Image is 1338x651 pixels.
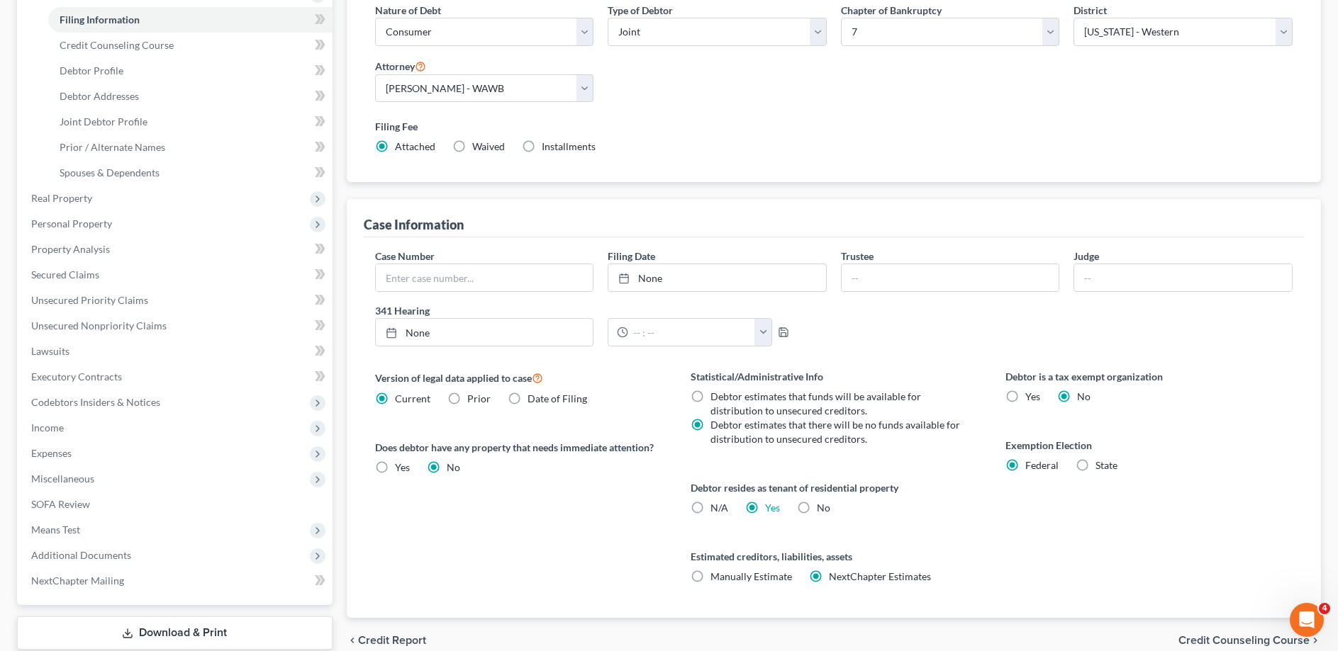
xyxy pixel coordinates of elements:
span: Yes [1025,390,1040,402]
span: Yes [395,461,410,473]
span: Additional Documents [31,549,131,561]
span: Codebtors Insiders & Notices [31,396,160,408]
label: Debtor resides as tenant of residential property [691,480,978,495]
a: Debtor Profile [48,58,333,84]
label: Filing Fee [375,119,1293,134]
a: None [376,319,593,346]
a: Filing Information [48,7,333,33]
label: Filing Date [608,249,655,264]
span: Filing Information [60,13,140,26]
span: Prior [467,392,491,404]
span: Credit Report [358,635,426,646]
span: 4 [1319,603,1330,614]
a: Prior / Alternate Names [48,135,333,160]
button: Credit Counseling Course chevron_right [1178,635,1321,646]
span: Real Property [31,192,92,204]
label: Type of Debtor [608,3,673,18]
span: No [1077,390,1091,402]
label: 341 Hearing [368,303,834,318]
label: Nature of Debt [375,3,441,18]
a: Secured Claims [20,262,333,288]
span: Prior / Alternate Names [60,141,165,153]
a: Unsecured Priority Claims [20,288,333,313]
span: Secured Claims [31,268,99,281]
span: No [447,461,460,473]
label: Case Number [375,249,435,264]
label: Exemption Election [1005,438,1293,453]
label: Estimated creditors, liabilities, assets [691,549,978,564]
a: Credit Counseling Course [48,33,333,58]
a: Property Analysis [20,237,333,262]
label: Attorney [375,57,426,74]
span: State [1096,459,1117,471]
label: Version of legal data applied to case [375,369,662,386]
span: NextChapter Mailing [31,574,124,587]
span: Date of Filing [528,392,587,404]
a: Debtor Addresses [48,84,333,109]
span: Installments [542,140,596,152]
span: Personal Property [31,217,112,230]
label: Chapter of Bankruptcy [841,3,942,18]
span: Attached [395,140,435,152]
span: Executory Contracts [31,370,122,383]
span: Income [31,421,64,434]
span: Spouses & Dependents [60,166,160,179]
a: Lawsuits [20,339,333,364]
span: Debtor estimates that there will be no funds available for distribution to unsecured creditors. [710,419,960,445]
span: N/A [710,502,728,514]
span: Property Analysis [31,243,110,255]
span: Debtor Profile [60,64,123,77]
a: Unsecured Nonpriority Claims [20,313,333,339]
input: -- [1074,264,1292,291]
span: Federal [1025,459,1059,471]
span: Credit Counseling Course [60,39,174,51]
span: Lawsuits [31,345,69,357]
button: chevron_left Credit Report [347,635,426,646]
label: Statistical/Administrative Info [691,369,978,384]
input: -- [842,264,1059,291]
a: Spouses & Dependents [48,160,333,186]
span: NextChapter Estimates [829,570,931,582]
div: Case Information [364,216,464,233]
span: Manually Estimate [710,570,792,582]
label: Does debtor have any property that needs immediate attention? [375,440,662,455]
a: Yes [765,502,780,514]
iframe: Intercom live chat [1290,603,1324,637]
span: Credit Counseling Course [1178,635,1310,646]
input: Enter case number... [376,264,593,291]
input: -- : -- [628,319,755,346]
span: Unsecured Priority Claims [31,294,148,306]
span: Expenses [31,447,72,459]
label: Trustee [841,249,874,264]
label: Judge [1074,249,1099,264]
span: Joint Debtor Profile [60,115,147,128]
span: Debtor estimates that funds will be available for distribution to unsecured creditors. [710,390,921,417]
span: Unsecured Nonpriority Claims [31,319,167,332]
span: Current [395,392,430,404]
label: Debtor is a tax exempt organization [1005,369,1293,384]
span: Debtor Addresses [60,90,139,102]
i: chevron_right [1310,635,1321,646]
span: Means Test [31,523,80,536]
span: No [817,502,830,514]
a: None [608,264,826,291]
span: SOFA Review [31,498,90,510]
a: Download & Print [17,616,333,650]
a: NextChapter Mailing [20,568,333,594]
a: SOFA Review [20,492,333,517]
a: Executory Contracts [20,364,333,390]
label: District [1074,3,1107,18]
span: Miscellaneous [31,472,94,485]
span: Waived [472,140,505,152]
i: chevron_left [347,635,358,646]
a: Joint Debtor Profile [48,109,333,135]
